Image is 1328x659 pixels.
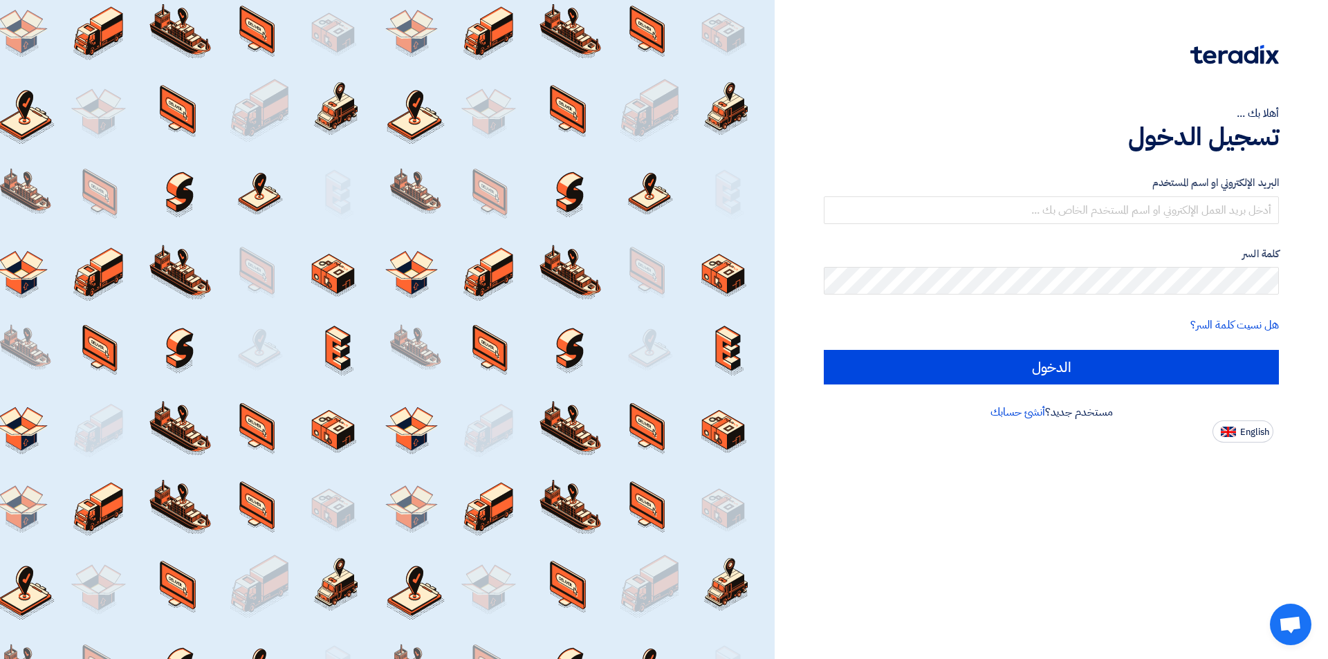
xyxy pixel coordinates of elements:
[1190,45,1279,64] img: Teradix logo
[824,122,1279,152] h1: تسجيل الدخول
[1221,427,1236,437] img: en-US.png
[1212,420,1273,443] button: English
[990,404,1045,420] a: أنشئ حسابك
[824,350,1279,384] input: الدخول
[824,105,1279,122] div: أهلا بك ...
[824,404,1279,420] div: مستخدم جديد؟
[1270,604,1311,645] div: Open chat
[824,246,1279,262] label: كلمة السر
[1240,427,1269,437] span: English
[824,175,1279,191] label: البريد الإلكتروني او اسم المستخدم
[1190,317,1279,333] a: هل نسيت كلمة السر؟
[824,196,1279,224] input: أدخل بريد العمل الإلكتروني او اسم المستخدم الخاص بك ...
